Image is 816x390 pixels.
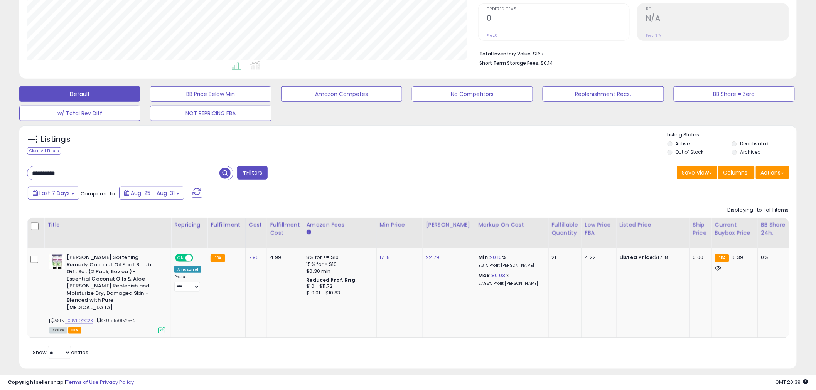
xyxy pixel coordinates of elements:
div: Amazon Fees [307,221,373,229]
label: Archived [740,149,761,155]
div: 21 [552,254,576,261]
button: BB Price Below Min [150,86,271,102]
a: 7.96 [249,254,259,261]
a: 22.79 [426,254,440,261]
th: The percentage added to the cost of goods (COGS) that forms the calculator for Min & Max prices. [475,218,548,248]
small: FBA [715,254,729,262]
label: Deactivated [740,140,769,147]
div: Repricing [174,221,204,229]
small: FBA [211,254,225,262]
div: Fulfillment [211,221,242,229]
div: 15% for > $10 [307,261,371,268]
div: Current Buybox Price [715,221,755,237]
div: $10.01 - $10.83 [307,290,371,296]
div: Markup on Cost [479,221,545,229]
a: Terms of Use [66,378,99,386]
span: $0.14 [541,59,553,67]
div: Fulfillable Quantity [552,221,578,237]
div: Displaying 1 to 1 of 1 items [728,207,789,214]
a: 17.18 [380,254,390,261]
span: 2025-09-8 20:39 GMT [776,378,808,386]
div: % [479,272,543,286]
h2: 0 [487,14,629,24]
div: 4.22 [585,254,610,261]
span: | SKU: dte01525-2 [94,318,136,324]
b: Total Inventory Value: [479,50,532,57]
p: Listing States: [668,131,797,139]
div: $0.30 min [307,268,371,275]
b: Max: [479,272,492,279]
button: Last 7 Days [28,187,79,200]
b: Reduced Prof. Rng. [307,277,357,283]
b: [PERSON_NAME] Softening Remedy Coconut Oil Foot Scrub Gift Set (2 Pack, 6oz ea.) - Essential Coco... [67,254,160,313]
a: B0BVRQ2G23 [65,318,93,324]
div: Title [47,221,168,229]
button: Replenishment Recs. [543,86,664,102]
span: ROI [646,7,789,12]
div: % [479,254,543,268]
small: Prev: N/A [646,33,661,38]
small: Prev: 0 [487,33,497,38]
small: Amazon Fees. [307,229,311,236]
img: 51qvA08NlNL._SL40_.jpg [49,254,65,269]
button: Default [19,86,140,102]
strong: Copyright [8,378,36,386]
div: Clear All Filters [27,147,61,155]
button: Columns [718,166,755,179]
button: Filters [237,166,267,180]
b: Short Term Storage Fees: [479,60,540,66]
div: Cost [249,221,264,229]
h2: N/A [646,14,789,24]
h5: Listings [41,134,71,145]
button: w/ Total Rev Diff [19,106,140,121]
span: Compared to: [81,190,116,197]
button: Save View [677,166,717,179]
span: ON [176,255,185,261]
span: OFF [192,255,204,261]
button: Amazon Competes [281,86,402,102]
div: Min Price [380,221,420,229]
a: Privacy Policy [100,378,134,386]
span: 16.39 [731,254,744,261]
div: $17.18 [620,254,684,261]
a: 20.10 [490,254,502,261]
div: ASIN: [49,254,165,333]
div: seller snap | | [8,379,134,386]
span: Last 7 Days [39,189,70,197]
label: Out of Stock [676,149,704,155]
span: FBA [68,327,81,334]
div: [PERSON_NAME] [426,221,472,229]
div: Listed Price [620,221,686,229]
div: Ship Price [693,221,708,237]
li: $167 [479,49,783,58]
b: Listed Price: [620,254,655,261]
div: 8% for <= $10 [307,254,371,261]
label: Active [676,140,690,147]
div: Low Price FBA [585,221,613,237]
span: Aug-25 - Aug-31 [131,189,175,197]
span: Show: entries [33,349,88,356]
button: BB Share = Zero [674,86,795,102]
div: $10 - $11.72 [307,283,371,290]
div: 4.99 [270,254,297,261]
p: 9.31% Profit [PERSON_NAME] [479,263,543,268]
button: NOT REPRICING FBA [150,106,271,121]
a: 80.03 [492,272,506,279]
button: No Competitors [412,86,533,102]
p: 27.95% Profit [PERSON_NAME] [479,281,543,286]
div: 0% [761,254,787,261]
div: BB Share 24h. [761,221,789,237]
button: Actions [756,166,789,179]
div: Amazon AI [174,266,201,273]
button: Aug-25 - Aug-31 [119,187,184,200]
span: Columns [723,169,748,177]
span: Ordered Items [487,7,629,12]
span: All listings currently available for purchase on Amazon [49,327,67,334]
div: Preset: [174,274,201,292]
div: 0.00 [693,254,706,261]
b: Min: [479,254,490,261]
div: Fulfillment Cost [270,221,300,237]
